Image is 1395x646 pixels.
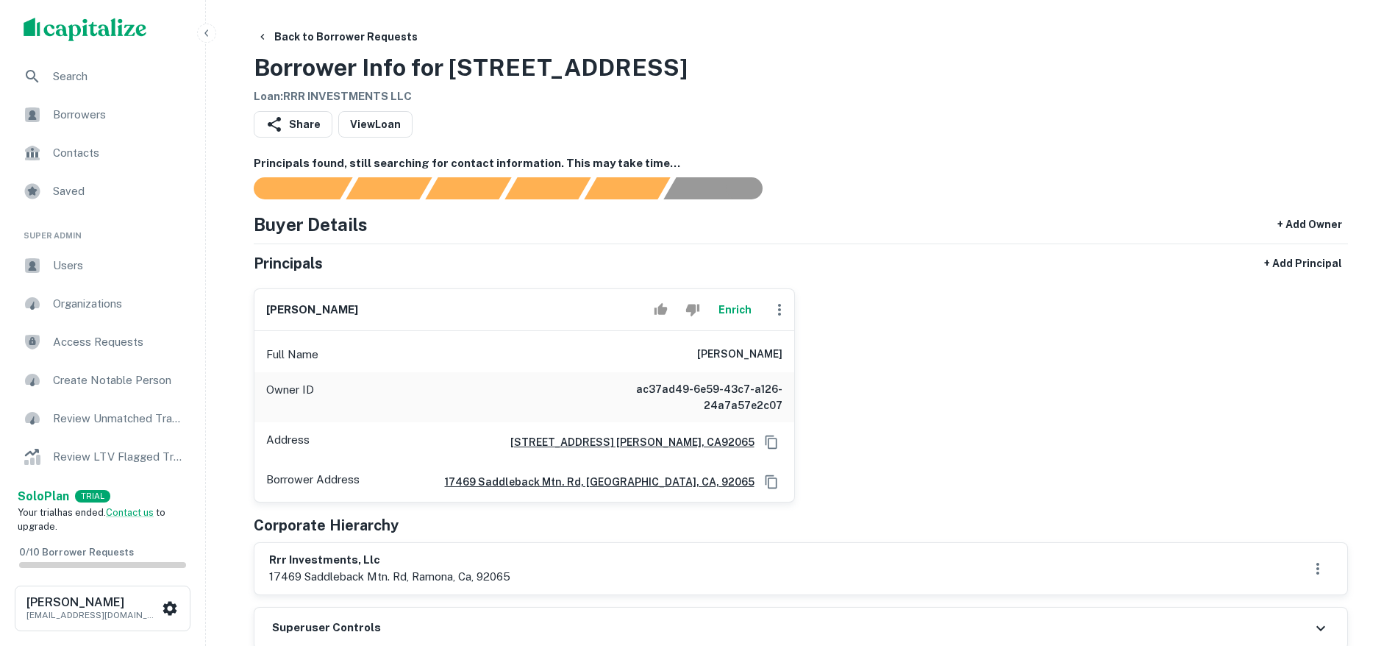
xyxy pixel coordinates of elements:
div: AI fulfillment process complete. [664,177,780,199]
button: Back to Borrower Requests [251,24,424,50]
h5: Principals [254,252,323,274]
img: capitalize-logo.png [24,18,147,41]
p: Address [266,431,310,453]
div: Your request is received and processing... [346,177,432,199]
span: Review LTV Flagged Transactions [53,448,185,466]
a: Search [12,59,193,94]
a: Review LTV Flagged Transactions [12,439,193,475]
span: Your trial has ended. to upgrade. [18,507,165,533]
h6: [PERSON_NAME] [697,346,782,363]
p: Full Name [266,346,318,363]
div: Principals found, still searching for contact information. This may take time... [584,177,670,199]
a: SoloPlan [18,488,69,505]
div: Documents found, AI parsing details... [425,177,511,199]
h5: Corporate Hierarchy [254,514,399,536]
a: [STREET_ADDRESS] [PERSON_NAME], CA92065 [499,434,754,450]
h4: Buyer Details [254,211,368,238]
li: Super Admin [12,212,193,248]
h6: [PERSON_NAME] [266,302,358,319]
a: Access Requests [12,324,193,360]
a: Create Notable Person [12,363,193,398]
button: Copy Address [760,471,782,493]
button: Copy Address [760,431,782,453]
h6: ac37ad49-6e59-43c7-a126-24a7a57e2c07 [606,381,782,413]
span: Search [53,68,185,85]
h6: [PERSON_NAME] [26,597,159,608]
span: Organizations [53,295,185,313]
p: [EMAIL_ADDRESS][DOMAIN_NAME] [26,608,159,622]
h6: Loan : RRR INVESTMENTS LLC [254,88,688,105]
iframe: Chat Widget [1321,528,1395,599]
h6: Superuser Controls [272,620,381,636]
button: + Add Owner [1271,211,1348,238]
a: Organizations [12,286,193,322]
h6: rrr investments, llc [269,552,510,569]
span: 0 / 10 Borrower Requests [19,547,134,558]
button: [PERSON_NAME][EMAIL_ADDRESS][DOMAIN_NAME] [15,586,190,631]
a: Contact us [106,507,154,518]
span: Saved [53,182,185,200]
strong: Solo Plan [18,489,69,503]
div: Principals found, AI now looking for contact information... [504,177,591,199]
p: Owner ID [266,381,314,413]
button: Enrich [712,295,759,324]
span: Users [53,257,185,274]
span: Review Unmatched Transactions [53,410,185,427]
a: Saved [12,174,193,209]
a: ViewLoan [338,111,413,138]
span: Contacts [53,144,185,162]
a: Contacts [12,135,193,171]
p: Borrower Address [266,471,360,493]
span: Create Notable Person [53,372,185,389]
span: Borrowers [53,106,185,124]
a: Lender Admin View [12,478,193,513]
h6: Principals found, still searching for contact information. This may take time... [254,155,1348,172]
a: Borrowers [12,97,193,132]
a: Users [12,248,193,283]
h3: Borrower Info for [STREET_ADDRESS] [254,50,688,85]
a: 17469 saddleback mtn. rd, [GEOGRAPHIC_DATA], CA, 92065 [433,474,754,490]
div: TRIAL [75,490,110,503]
button: Accept [648,295,674,324]
div: Sending borrower request to AI... [236,177,346,199]
button: + Add Principal [1258,250,1348,277]
a: Review Unmatched Transactions [12,401,193,436]
button: Share [254,111,332,138]
button: Reject [679,295,705,324]
p: 17469 saddleback mtn. rd, ramona, ca, 92065 [269,568,510,586]
span: Access Requests [53,333,185,351]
